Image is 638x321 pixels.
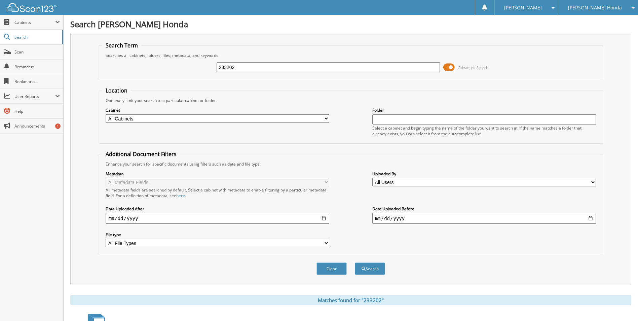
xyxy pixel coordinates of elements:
span: [PERSON_NAME] [504,6,542,10]
span: Scan [14,49,60,55]
span: Advanced Search [458,65,488,70]
input: start [106,213,329,224]
span: Announcements [14,123,60,129]
img: scan123-logo-white.svg [7,3,57,12]
legend: Additional Document Filters [102,150,180,158]
button: Clear [316,262,347,275]
div: All metadata fields are searched by default. Select a cabinet with metadata to enable filtering b... [106,187,329,199]
span: Cabinets [14,20,55,25]
span: Reminders [14,64,60,70]
span: [PERSON_NAME] Honda [568,6,622,10]
span: Help [14,108,60,114]
input: end [372,213,596,224]
div: Searches all cabinets, folders, files, metadata, and keywords [102,52,599,58]
label: Uploaded By [372,171,596,177]
label: Folder [372,107,596,113]
div: Matches found for "233202" [70,295,631,305]
label: Cabinet [106,107,329,113]
span: User Reports [14,94,55,99]
div: Enhance your search for specific documents using filters such as date and file type. [102,161,599,167]
label: Metadata [106,171,329,177]
label: File type [106,232,329,238]
button: Search [355,262,385,275]
div: Select a cabinet and begin typing the name of the folder you want to search in. If the name match... [372,125,596,137]
span: Bookmarks [14,79,60,84]
a: here [176,193,185,199]
h1: Search [PERSON_NAME] Honda [70,19,631,30]
span: Search [14,34,59,40]
div: Optionally limit your search to a particular cabinet or folder [102,98,599,103]
label: Date Uploaded Before [372,206,596,212]
div: 1 [55,123,61,129]
legend: Search Term [102,42,141,49]
label: Date Uploaded After [106,206,329,212]
legend: Location [102,87,131,94]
